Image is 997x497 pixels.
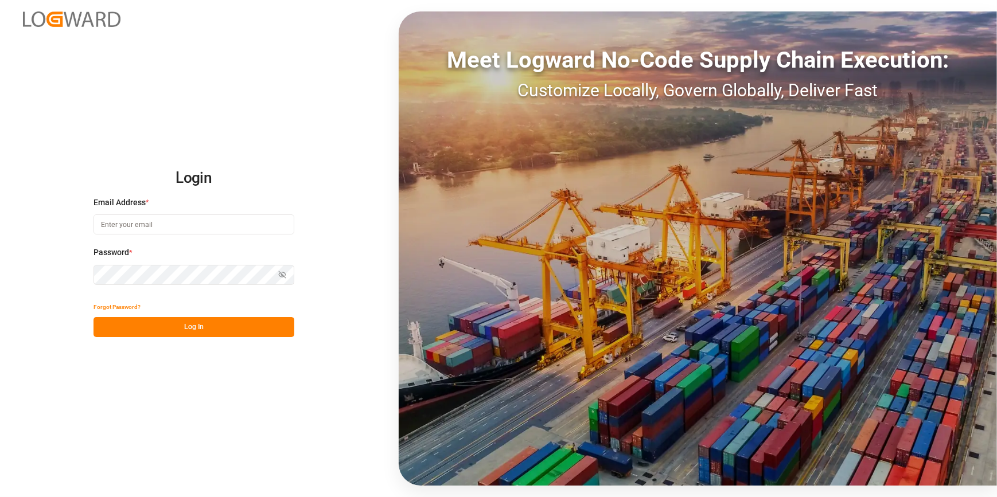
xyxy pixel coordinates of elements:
[94,214,294,234] input: Enter your email
[399,43,997,77] div: Meet Logward No-Code Supply Chain Execution:
[23,11,120,27] img: Logward_new_orange.png
[94,246,129,259] span: Password
[94,317,294,337] button: Log In
[399,77,997,103] div: Customize Locally, Govern Globally, Deliver Fast
[94,160,294,197] h2: Login
[94,297,141,317] button: Forgot Password?
[94,197,146,209] span: Email Address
